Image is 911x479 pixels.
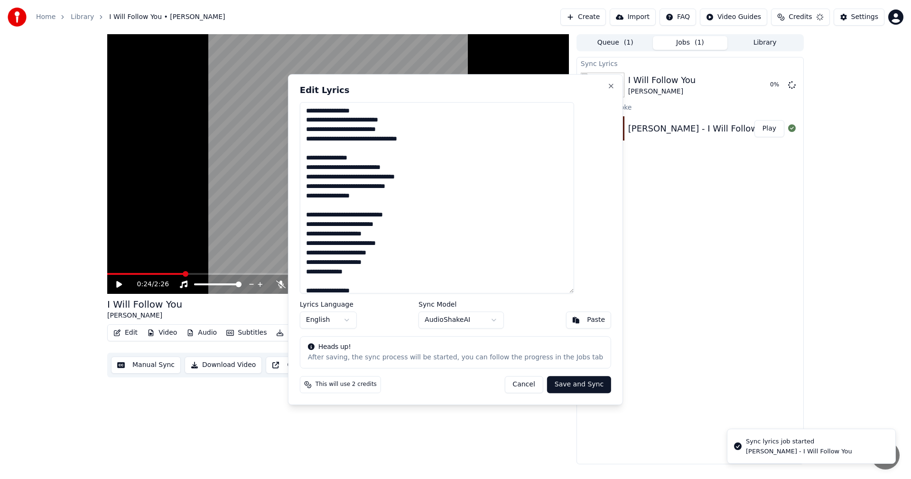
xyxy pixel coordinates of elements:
div: Heads up! [308,342,603,352]
button: Paste [566,311,611,329]
span: This will use 2 credits [316,381,377,388]
label: Lyrics Language [300,301,357,308]
h2: Edit Lyrics [300,86,611,94]
label: Sync Model [418,301,504,308]
div: Paste [587,315,605,325]
button: Save and Sync [547,376,611,393]
div: After saving, the sync process will be started, you can follow the progress in the Jobs tab [308,353,603,362]
button: Cancel [504,376,543,393]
